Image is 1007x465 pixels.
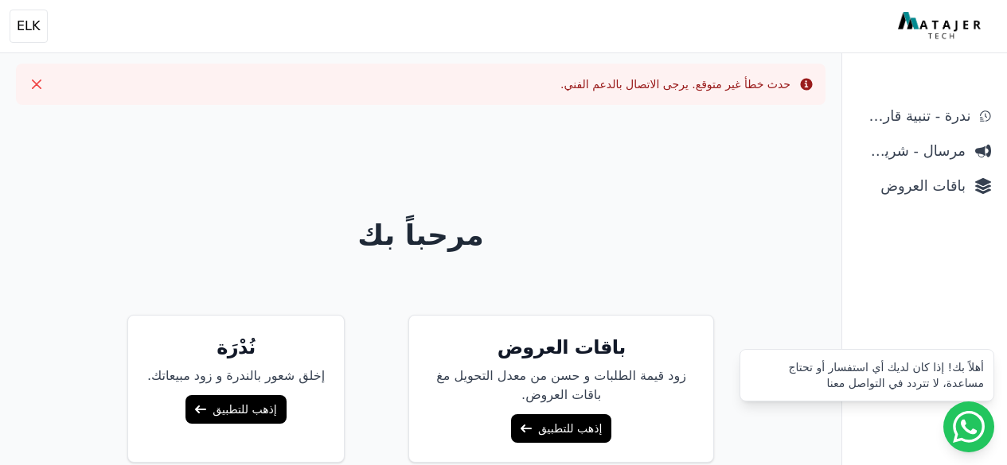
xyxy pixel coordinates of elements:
p: زود قيمة الطلبات و حسن من معدل التحويل مغ باقات العروض. [428,366,694,405]
div: أهلاً بك! إذا كان لديك أي استفسار أو تحتاج مساعدة، لا تتردد في التواصل معنا [750,359,984,391]
a: إذهب للتطبيق [185,395,286,424]
p: إخلق شعور بالندرة و زود مبيعاتك. [147,366,325,386]
h5: نُدْرَة [147,335,325,360]
span: باقات العروض [858,175,966,197]
span: ELK [17,17,41,36]
img: MatajerTech Logo [898,12,985,41]
button: ELK [10,10,48,43]
span: مرسال - شريط دعاية [858,140,966,162]
h5: باقات العروض [428,335,694,360]
h1: مرحباً بك [14,219,829,251]
div: حدث خطأ غير متوقع. يرجى الاتصال بالدعم الفني. [560,76,790,92]
button: Close [24,72,49,97]
span: ندرة - تنبية قارب علي النفاذ [858,105,970,127]
a: إذهب للتطبيق [511,414,611,443]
